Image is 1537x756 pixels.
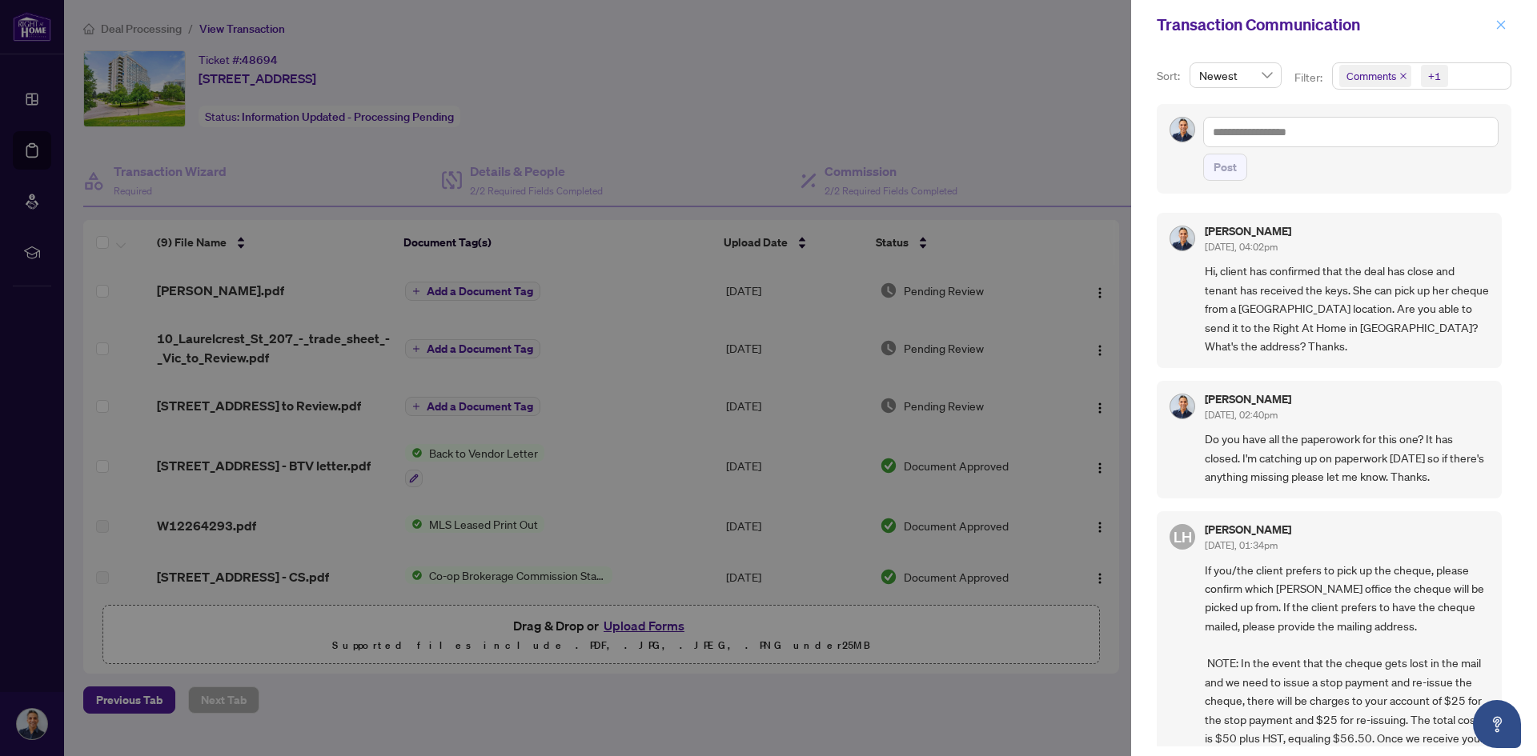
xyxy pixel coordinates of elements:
h5: [PERSON_NAME] [1205,394,1291,405]
p: Filter: [1294,69,1325,86]
span: [DATE], 01:34pm [1205,539,1278,551]
h5: [PERSON_NAME] [1205,524,1291,535]
span: Comments [1339,65,1411,87]
span: Comments [1346,68,1396,84]
span: Hi, client has confirmed that the deal has close and tenant has received the keys. She can pick u... [1205,262,1489,355]
span: LH [1174,526,1192,548]
img: Profile Icon [1170,226,1194,250]
span: [DATE], 04:02pm [1205,241,1278,253]
span: close [1399,72,1407,80]
span: Do you have all the paperowork for this one? It has closed. I'm catching up on paperwork [DATE] s... [1205,430,1489,486]
img: Profile Icon [1170,118,1194,142]
p: Sort: [1157,67,1183,85]
h5: [PERSON_NAME] [1205,226,1291,237]
span: close [1495,19,1507,30]
button: Post [1203,154,1247,181]
img: Profile Icon [1170,394,1194,418]
button: Open asap [1473,700,1521,748]
div: +1 [1428,68,1441,84]
span: [DATE], 02:40pm [1205,409,1278,421]
span: Newest [1199,63,1272,87]
div: Transaction Communication [1157,13,1491,37]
